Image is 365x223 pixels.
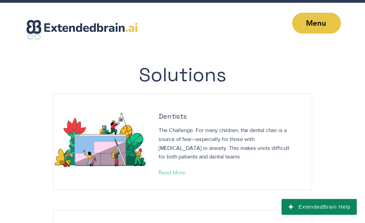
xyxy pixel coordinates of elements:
button: ExtendedBrain Help [282,199,357,215]
nav: Site [292,13,341,34]
span: Menu [306,19,326,28]
span: Dentists [159,112,187,121]
span: Solutions [139,62,226,87]
a: Read More [159,167,196,178]
button: Menu [292,13,341,34]
span: Read More [159,169,185,176]
span: The Challenge: For many children, the dental chair is a source of fear—especially for those with ... [159,127,289,160]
